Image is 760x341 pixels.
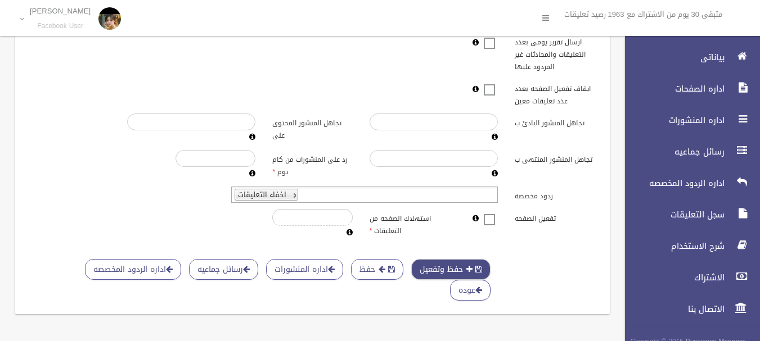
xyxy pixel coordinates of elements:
a: الاشتراك [615,265,760,290]
label: ردود مخصصه [506,187,603,202]
label: تجاهل المنشور المنتهى ب [506,150,603,166]
span: سجل التعليقات [615,209,728,220]
button: حفظ وتفعيل [411,259,491,280]
a: اداره الردود المخصصه [85,259,181,280]
label: ايقاف تفعيل الصفحه بعدد عدد تعليقات معين [506,80,603,108]
label: تفعيل الصفحه [506,209,603,225]
a: اداره المنشورات [266,259,343,280]
button: حفظ [351,259,403,280]
span: اخفاء التعليقات [238,188,286,202]
a: شرح الاستخدام [615,234,760,258]
a: رسائل جماعيه [189,259,258,280]
span: اداره المنشورات [615,115,728,126]
a: الاتصال بنا [615,297,760,321]
span: الاشتراك [615,272,728,283]
label: استهلاك الصفحه من التعليقات [361,209,458,237]
span: بياناتى [615,52,728,63]
a: رسائل جماعيه [615,139,760,164]
a: بياناتى [615,45,760,70]
a: اداره الصفحات [615,76,760,101]
a: سجل التعليقات [615,202,760,227]
span: الاتصال بنا [615,303,728,315]
label: رد على المنشورات من كام يوم [264,150,361,178]
a: اداره الردود المخصصه [615,171,760,195]
span: رسائل جماعيه [615,146,728,157]
p: [PERSON_NAME] [30,7,91,15]
label: ارسال تقرير يومى بعدد التعليقات والمحادثات غير المردود عليها [506,33,603,74]
a: عوده [450,280,491,301]
label: تجاهل المنشور المحتوى على [264,113,361,142]
span: اداره الردود المخصصه [615,178,728,189]
small: Facebook User [30,22,91,30]
label: تجاهل المنشور البادئ ب [506,113,603,129]
span: اداره الصفحات [615,83,728,94]
a: اداره المنشورات [615,108,760,133]
span: شرح الاستخدام [615,240,728,252]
